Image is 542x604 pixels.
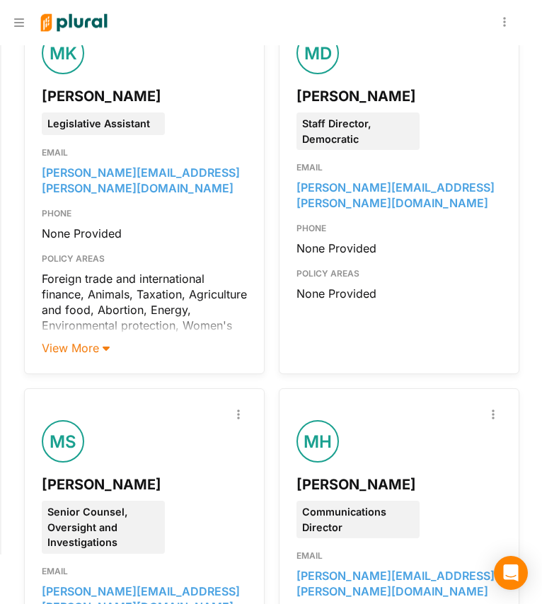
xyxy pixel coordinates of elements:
[296,420,339,463] div: MH
[296,112,420,150] div: Staff Director, Democratic
[42,554,247,583] div: EMAIL
[296,256,502,286] div: POLICY AREAS
[296,180,495,210] a: [PERSON_NAME][EMAIL_ADDRESS][PERSON_NAME][DOMAIN_NAME]
[296,569,495,598] a: [PERSON_NAME][EMAIL_ADDRESS][PERSON_NAME][DOMAIN_NAME]
[494,556,528,590] div: Open Intercom Messenger
[296,150,502,180] div: EMAIL
[42,501,165,554] div: Senior Counsel, Oversight and Investigations
[296,474,502,495] div: [PERSON_NAME]
[296,211,502,240] div: PHONE
[296,538,502,568] div: EMAIL
[42,474,247,495] div: [PERSON_NAME]
[296,32,339,74] div: MD
[42,420,84,463] div: MS
[42,341,110,355] a: View More
[296,86,502,107] div: [PERSON_NAME]
[296,286,502,301] div: None Provided
[296,240,502,256] div: None Provided
[296,501,420,538] div: Communications Director
[30,1,118,45] img: Logo for Plural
